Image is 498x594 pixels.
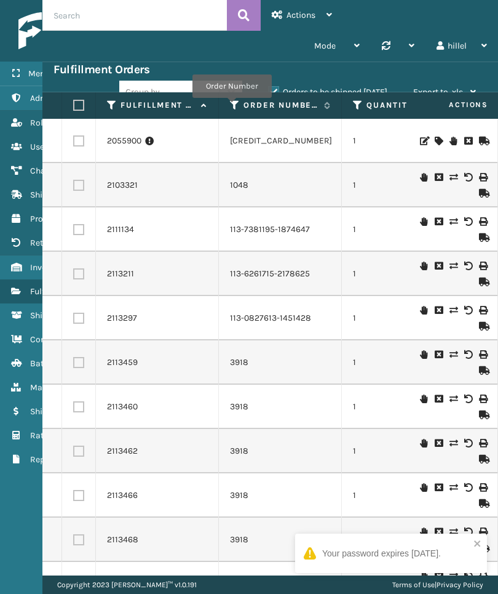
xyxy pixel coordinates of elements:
i: Void Label [464,262,472,270]
div: Your password expires [DATE]. [322,547,441,560]
td: 1 [342,252,465,296]
i: Print Label [479,483,486,492]
i: Request to Be Cancelled [435,350,442,359]
a: 2055900 [107,135,141,147]
i: On Hold [420,528,427,536]
a: 2113468 [107,534,138,546]
span: Return Addresses [30,238,97,248]
td: 1 [342,207,465,252]
td: 1 [342,473,465,518]
i: Mark as Shipped [479,455,486,464]
a: 2113460 [107,401,138,413]
i: Change shipping [449,528,457,536]
i: Mark as Shipped [479,189,486,198]
i: Mark as Shipped [479,366,486,375]
div: hillel [437,31,487,62]
span: Channels [30,166,66,176]
i: On Hold [449,137,457,145]
a: 2113211 [107,268,134,280]
a: 113-7381195-1874647 [230,223,310,236]
a: 3918 [230,489,248,502]
a: [CREDIT_CARD_NUMBER] [230,135,332,147]
i: On Hold [420,483,427,492]
i: On Hold [420,262,427,270]
i: Change shipping [449,262,457,270]
i: Void Label [464,439,472,448]
i: Request to Be Cancelled [435,173,442,182]
i: On Hold [420,217,427,226]
a: 3918 [230,401,248,413]
span: Batches [30,358,61,369]
i: On Hold [420,173,427,182]
span: Actions [410,95,496,115]
i: Print Label [479,439,486,448]
td: 1 [342,429,465,473]
span: Reports [30,454,60,465]
a: 2113459 [107,356,138,369]
h3: Fulfillment Orders [53,62,149,77]
i: Change shipping [449,306,457,315]
i: Change shipping [449,483,457,492]
label: Order Number [243,100,318,111]
i: Print Label [479,262,486,270]
label: Orders to be shipped [DATE] [268,87,387,97]
a: 3918 [230,356,248,369]
span: Products [30,214,65,224]
i: Request to Be Cancelled [464,137,472,145]
label: Fulfillment Order Id [121,100,195,111]
i: Request to Be Cancelled [435,217,442,226]
span: Actions [287,10,315,20]
span: Shipping Carriers [30,190,97,200]
i: Mark as Shipped [479,499,486,508]
i: Change shipping [449,439,457,448]
a: 2103321 [107,179,138,191]
i: Request to Be Cancelled [435,395,442,403]
i: Edit [420,137,427,145]
span: Fulfillment Orders [30,286,100,297]
i: Print Label [479,217,486,226]
td: 1 [342,119,465,163]
i: Void Label [464,350,472,359]
span: Export to .xls [413,87,463,97]
a: 3918 [230,534,248,546]
i: Void Label [464,306,472,315]
i: On Hold [420,439,427,448]
td: 1 [342,518,465,562]
i: Print Label [479,350,486,359]
p: Copyright 2023 [PERSON_NAME]™ v 1.0.191 [57,576,197,594]
a: 1048 [230,179,248,191]
i: Assign Carrier and Warehouse [435,137,442,145]
i: On Hold [420,395,427,403]
button: close [473,539,482,550]
td: 1 [342,340,465,385]
i: Print Label [479,528,486,536]
i: Print Label [479,395,486,403]
i: Void Label [464,483,472,492]
a: 2111134 [107,223,134,236]
td: 1 [342,296,465,340]
span: Mode [314,41,336,51]
i: Void Label [464,217,472,226]
span: Roles [30,118,52,128]
td: 1 [342,163,465,207]
i: On Hold [420,306,427,315]
span: Administration [30,93,89,103]
span: Marketplace Orders [30,382,106,393]
a: 2113462 [107,445,138,457]
i: Print Label [479,306,486,315]
i: Request to Be Cancelled [435,483,442,492]
a: 3918 [230,445,248,457]
i: Print Label [479,173,486,182]
i: Mark as Shipped [479,278,486,286]
i: Mark as Shipped [479,411,486,419]
i: Void Label [464,395,472,403]
i: Void Label [464,173,472,182]
i: Mark as Shipped [479,322,486,331]
img: logo [18,12,135,49]
a: 113-6261715-2178625 [230,268,310,280]
a: 2113297 [107,312,137,324]
a: 113-0827613-1451428 [230,312,311,324]
i: Change shipping [449,350,457,359]
span: Inventory [30,262,66,273]
i: Change shipping [449,173,457,182]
